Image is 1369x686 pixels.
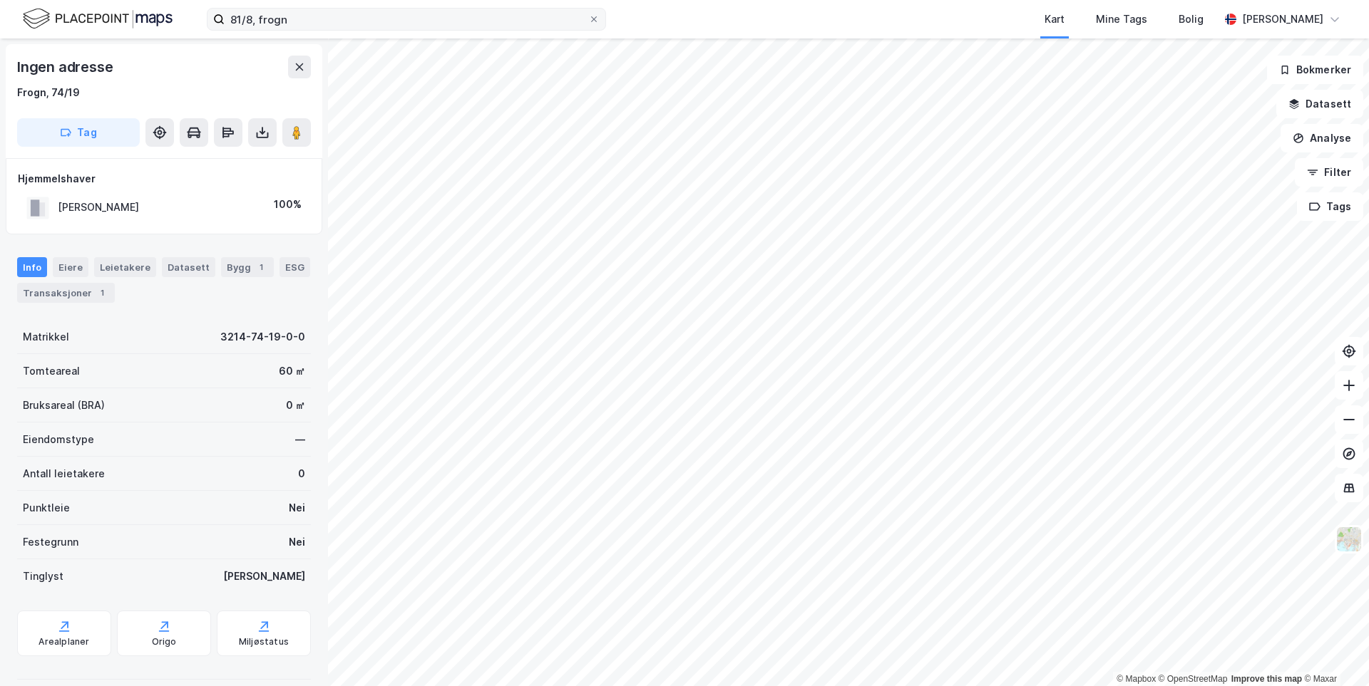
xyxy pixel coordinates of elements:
div: Nei [289,534,305,551]
div: Tomteareal [23,363,80,380]
iframe: Chat Widget [1298,618,1369,686]
div: Bolig [1179,11,1204,28]
div: Kart [1045,11,1065,28]
div: Info [17,257,47,277]
button: Analyse [1281,124,1363,152]
div: Leietakere [94,257,156,277]
div: 60 ㎡ [279,363,305,380]
button: Bokmerker [1267,56,1363,84]
div: Arealplaner [39,636,89,648]
a: Mapbox [1117,674,1156,684]
button: Filter [1295,158,1363,187]
button: Tags [1297,192,1363,221]
div: Miljøstatus [239,636,289,648]
div: [PERSON_NAME] [58,199,139,216]
button: Datasett [1276,90,1363,118]
div: Nei [289,499,305,516]
div: Eiere [53,257,88,277]
div: Transaksjoner [17,283,115,303]
div: [PERSON_NAME] [1242,11,1323,28]
div: Eiendomstype [23,431,94,448]
div: Bygg [221,257,274,277]
div: 0 [298,465,305,482]
a: Improve this map [1231,674,1302,684]
div: 0 ㎡ [286,397,305,414]
div: Matrikkel [23,328,69,345]
div: 3214-74-19-0-0 [220,328,305,345]
button: Tag [17,118,140,147]
div: Kontrollprogram for chat [1298,618,1369,686]
div: ESG [280,257,310,277]
div: Origo [152,636,177,648]
img: logo.f888ab2527a4732fd821a326f86c7f29.svg [23,6,173,31]
div: 1 [95,286,109,300]
input: Søk på adresse, matrikkel, gårdeiere, leietakere eller personer [225,9,588,30]
div: 1 [254,260,268,274]
div: Frogn, 74/19 [17,84,80,101]
div: Mine Tags [1096,11,1147,28]
div: Punktleie [23,499,70,516]
a: OpenStreetMap [1159,674,1228,684]
div: Hjemmelshaver [18,170,310,187]
div: Antall leietakere [23,465,105,482]
div: 100% [274,196,302,213]
div: [PERSON_NAME] [223,568,305,585]
div: Festegrunn [23,534,78,551]
div: Datasett [162,257,215,277]
div: Tinglyst [23,568,63,585]
div: Ingen adresse [17,56,116,78]
img: Z [1335,526,1363,553]
div: — [295,431,305,448]
div: Bruksareal (BRA) [23,397,105,414]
